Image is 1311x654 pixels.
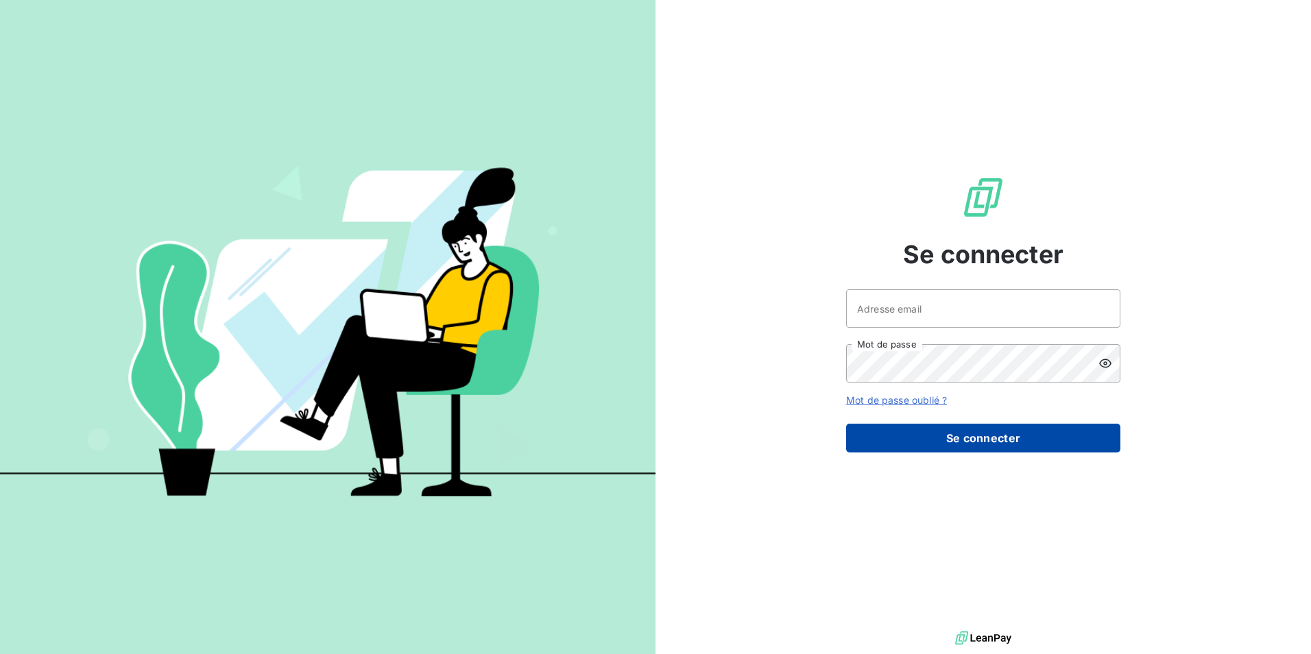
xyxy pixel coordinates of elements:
[846,394,947,406] a: Mot de passe oublié ?
[846,424,1120,452] button: Se connecter
[961,175,1005,219] img: Logo LeanPay
[846,289,1120,328] input: placeholder
[955,628,1011,649] img: logo
[903,236,1063,273] span: Se connecter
